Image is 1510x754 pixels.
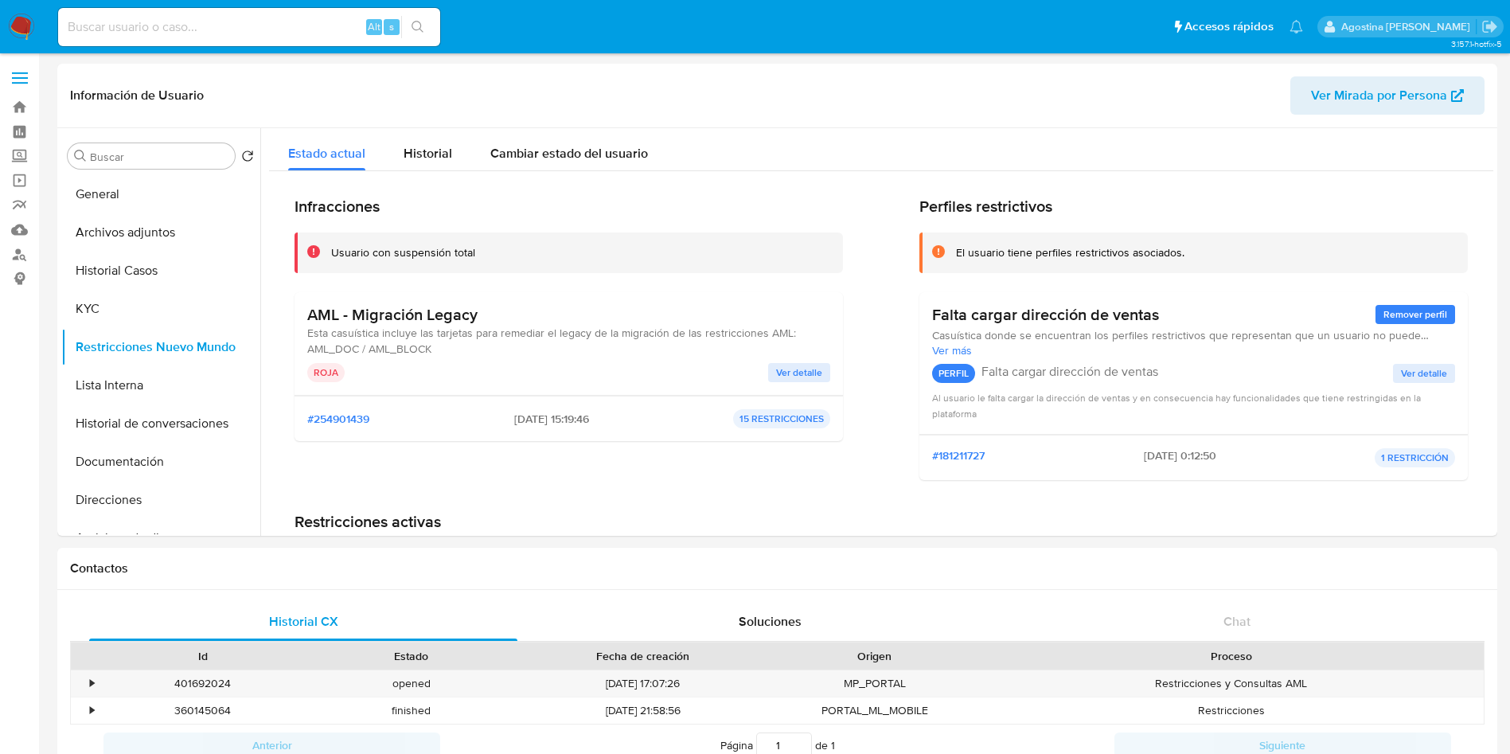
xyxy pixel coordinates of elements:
button: General [61,175,260,213]
div: opened [307,670,516,697]
div: Estado [318,648,505,664]
div: [DATE] 17:07:26 [516,670,771,697]
button: Ver Mirada por Persona [1290,76,1485,115]
button: Restricciones Nuevo Mundo [61,328,260,366]
button: Lista Interna [61,366,260,404]
div: [DATE] 21:58:56 [516,697,771,724]
div: finished [307,697,516,724]
button: KYC [61,290,260,328]
button: Buscar [74,150,87,162]
span: Soluciones [739,612,802,631]
button: Anticipos de dinero [61,519,260,557]
button: search-icon [401,16,434,38]
div: Proceso [990,648,1473,664]
a: Notificaciones [1290,20,1303,33]
div: Restricciones [979,697,1484,724]
button: Direcciones [61,481,260,519]
span: s [389,19,394,34]
div: • [90,703,94,718]
span: Alt [368,19,380,34]
div: Fecha de creación [527,648,759,664]
span: Accesos rápidos [1184,18,1274,35]
div: 360145064 [99,697,307,724]
div: Origen [782,648,968,664]
span: Ver Mirada por Persona [1311,76,1447,115]
div: PORTAL_ML_MOBILE [771,697,979,724]
span: 1 [831,737,835,753]
div: MP_PORTAL [771,670,979,697]
a: Salir [1481,18,1498,35]
input: Buscar usuario o caso... [58,17,440,37]
input: Buscar [90,150,228,164]
button: Volver al orden por defecto [241,150,254,167]
h1: Información de Usuario [70,88,204,104]
div: Id [110,648,296,664]
button: Documentación [61,443,260,481]
button: Historial Casos [61,252,260,290]
div: 401692024 [99,670,307,697]
span: Historial CX [269,612,338,631]
div: Restricciones y Consultas AML [979,670,1484,697]
h1: Contactos [70,561,1485,576]
button: Historial de conversaciones [61,404,260,443]
span: Chat [1223,612,1251,631]
button: Archivos adjuntos [61,213,260,252]
p: agostina.faruolo@mercadolibre.com [1341,19,1476,34]
div: • [90,676,94,691]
